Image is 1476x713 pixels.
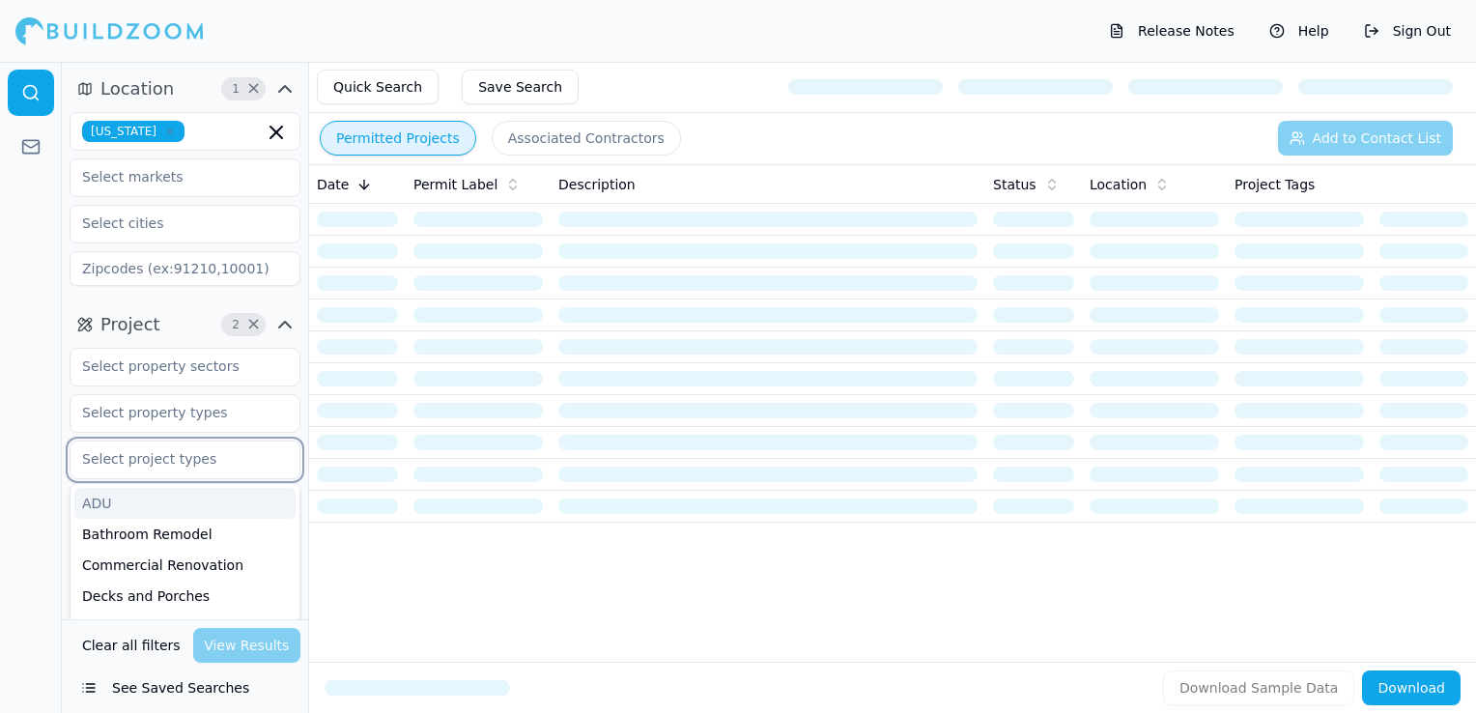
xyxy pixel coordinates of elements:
button: Save Search [462,70,579,104]
span: Description [558,175,636,194]
input: Select markets [71,159,275,194]
span: Project Tags [1235,175,1315,194]
button: Quick Search [317,70,439,104]
input: Select property types [71,395,275,430]
span: Location [1090,175,1147,194]
button: Sign Out [1354,15,1461,46]
span: Location [100,75,174,102]
button: Download [1362,670,1461,705]
span: Clear Location filters [246,84,261,94]
span: Status [993,175,1036,194]
span: Clear Project filters [246,320,261,329]
button: See Saved Searches [70,670,300,705]
div: ADU [74,488,296,519]
span: [US_STATE] [82,121,184,142]
span: Date [317,175,349,194]
input: Zipcodes (ex:91210,10001) [70,251,300,286]
input: Select project types [71,442,275,476]
button: Release Notes [1099,15,1244,46]
span: Project [100,311,160,338]
div: Demolition [74,612,296,642]
span: 2 [226,315,245,334]
input: Select cities [71,206,275,241]
div: Decks and Porches [74,581,296,612]
input: Select property sectors [71,349,275,384]
span: Permit Label [413,175,497,194]
span: 1 [226,79,245,99]
div: Bathroom Remodel [74,519,296,550]
button: Project2Clear Project filters [70,309,300,340]
button: Permitted Projects [320,121,476,156]
button: Help [1260,15,1339,46]
div: Commercial Renovation [74,550,296,581]
button: Associated Contractors [492,121,681,156]
button: Location1Clear Location filters [70,73,300,104]
button: Clear all filters [77,628,185,663]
